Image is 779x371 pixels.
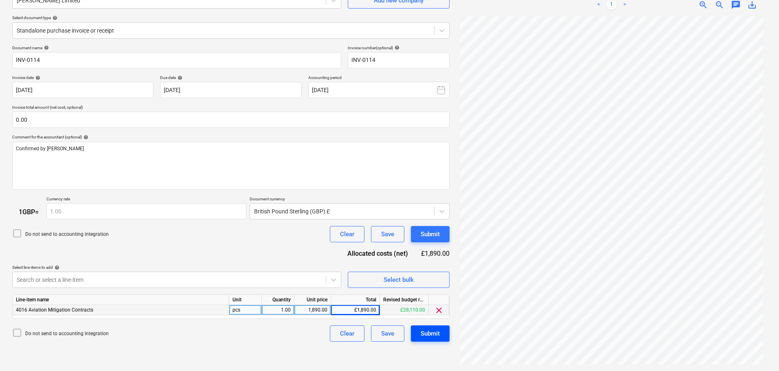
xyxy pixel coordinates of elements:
[411,226,450,242] button: Submit
[384,274,414,285] div: Select bulk
[25,231,109,238] p: Do not send to accounting integration
[229,305,262,315] div: pcs
[298,305,327,315] div: 1,890.00
[13,295,229,305] div: Line-item name
[380,305,429,315] div: £28,110.00
[331,305,380,315] div: £1,890.00
[12,52,341,68] input: Document name
[16,307,93,313] span: 4016 Aviation Mitigation Contracts
[12,75,154,80] div: Invoice date
[294,295,331,305] div: Unit price
[25,330,109,337] p: Do not send to accounting integration
[348,52,450,68] input: Invoice number
[160,75,301,80] div: Due date
[348,272,450,288] button: Select bulk
[34,75,40,80] span: help
[12,82,154,98] input: Invoice date not specified
[46,196,246,203] p: Currency rate
[371,325,404,342] button: Save
[262,295,294,305] div: Quantity
[341,249,421,258] div: Allocated costs (net)
[12,15,450,20] div: Select document type
[176,75,182,80] span: help
[380,295,429,305] div: Revised budget remaining
[250,196,450,203] p: Document currency
[12,134,450,140] div: Comment for the accountant (optional)
[12,45,341,50] div: Document name
[42,45,49,50] span: help
[381,229,394,239] div: Save
[348,45,450,50] div: Invoice number (optional)
[265,305,291,315] div: 1.00
[12,105,450,112] p: Invoice total amount (net cost, optional)
[308,82,450,98] button: [DATE]
[434,305,444,315] span: clear
[421,229,440,239] div: Submit
[421,249,450,258] div: £1,890.00
[381,328,394,339] div: Save
[12,265,341,270] div: Select line-items to add
[421,328,440,339] div: Submit
[12,208,46,216] div: 1 GBP =
[229,295,262,305] div: Unit
[371,226,404,242] button: Save
[340,328,354,339] div: Clear
[340,229,354,239] div: Clear
[330,325,364,342] button: Clear
[331,295,380,305] div: Total
[738,332,779,371] iframe: Chat Widget
[411,325,450,342] button: Submit
[82,135,88,140] span: help
[330,226,364,242] button: Clear
[308,75,450,82] p: Accounting period
[160,82,301,98] input: Due date not specified
[53,265,59,270] span: help
[51,15,57,20] span: help
[393,45,399,50] span: help
[12,112,450,128] input: Invoice total amount (net cost, optional)
[16,146,84,151] span: Confirmed by [PERSON_NAME]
